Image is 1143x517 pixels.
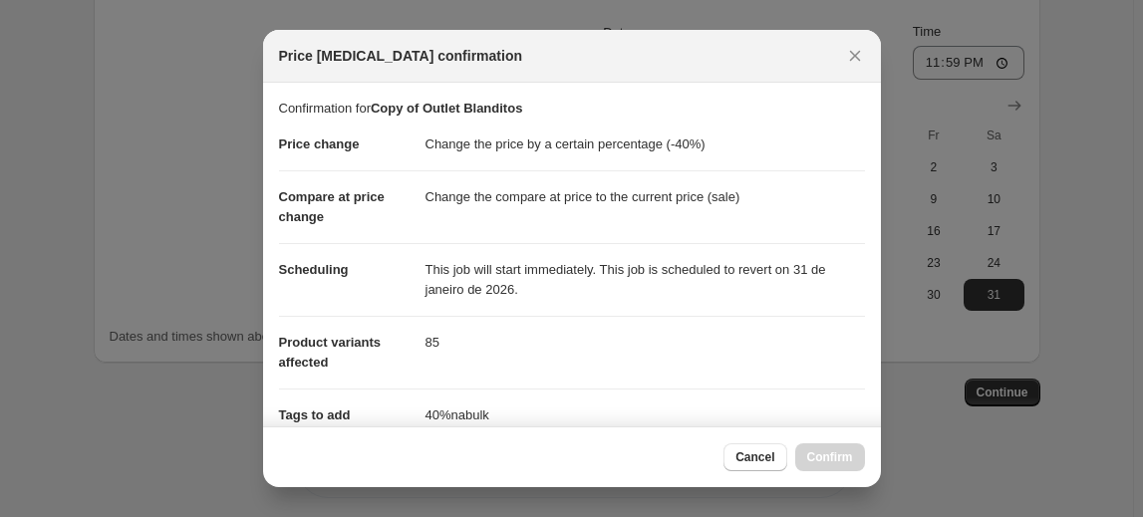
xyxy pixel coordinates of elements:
span: Product variants affected [279,335,382,370]
span: Cancel [735,449,774,465]
button: Close [841,42,869,70]
span: Price change [279,136,360,151]
span: Tags to add [279,407,351,422]
dd: This job will start immediately. This job is scheduled to revert on 31 de janeiro de 2026. [426,243,865,316]
button: Cancel [723,443,786,471]
dd: Change the compare at price to the current price (sale) [426,170,865,223]
p: Confirmation for [279,99,865,119]
dd: 85 [426,316,865,369]
span: Price [MEDICAL_DATA] confirmation [279,46,523,66]
span: Compare at price change [279,189,385,224]
dd: Change the price by a certain percentage (-40%) [426,119,865,170]
dd: 40%nabulk [426,388,865,441]
b: Copy of Outlet Blanditos [371,101,522,116]
span: Scheduling [279,262,349,277]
